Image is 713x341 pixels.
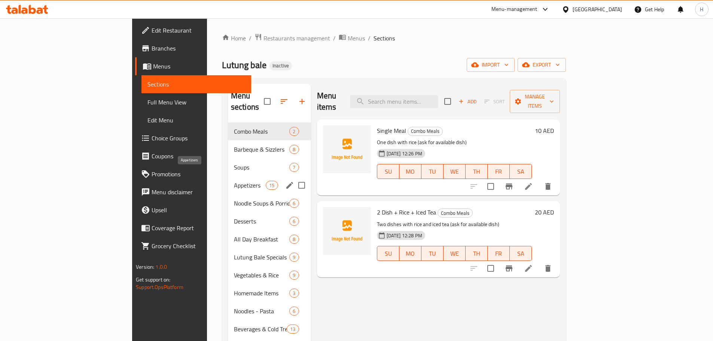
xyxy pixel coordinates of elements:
button: Branch-specific-item [500,177,518,195]
a: Choice Groups [135,129,251,147]
span: Vegetables & Rice [234,271,290,280]
button: export [518,58,566,72]
span: Lutung bale [222,57,266,73]
a: Sections [141,75,251,93]
div: Combo Meals [438,208,473,217]
a: Full Menu View [141,93,251,111]
span: [DATE] 12:26 PM [384,150,425,157]
div: Homemade Items3 [228,284,311,302]
div: All Day Breakfast [234,235,290,244]
span: 9 [290,254,298,261]
div: Combo Meals2 [228,122,311,140]
span: Grocery Checklist [152,241,245,250]
span: Combo Meals [234,127,290,136]
span: MO [402,248,418,259]
span: Add [457,97,478,106]
button: FR [488,164,510,179]
span: TH [469,166,485,177]
div: Lutung Bale Specials9 [228,248,311,266]
div: Menu-management [491,5,537,14]
span: 6 [290,308,298,315]
button: TU [421,246,444,261]
a: Edit menu item [524,264,533,273]
span: 8 [290,146,298,153]
li: / [333,34,336,43]
a: Coverage Report [135,219,251,237]
img: 2 Dish + Rice + Iced Tea [323,207,371,255]
a: Upsell [135,201,251,219]
button: Manage items [510,90,560,113]
button: edit [284,180,295,191]
span: 15 [266,182,277,189]
span: H [700,5,703,13]
button: WE [444,164,466,179]
div: items [289,307,299,316]
span: Edit Menu [147,116,245,125]
input: search [350,95,438,108]
span: Soups [234,163,290,172]
span: SU [380,166,396,177]
span: Desserts [234,217,290,226]
div: Barbeque & Sizzlers8 [228,140,311,158]
button: SU [377,164,399,179]
div: Vegetables & Rice9 [228,266,311,284]
span: TH [469,248,485,259]
span: Branches [152,44,245,53]
span: Single Meal [377,125,406,136]
a: Support.OpsPlatform [136,282,183,292]
button: SU [377,246,399,261]
span: Homemade Items [234,289,290,298]
div: items [266,181,278,190]
button: TU [421,164,444,179]
a: Menus [339,33,365,43]
div: Inactive [269,61,292,70]
div: Combo Meals [408,127,443,136]
button: import [467,58,515,72]
span: SU [380,248,396,259]
span: Sort sections [275,92,293,110]
span: Menus [153,62,245,71]
span: Restaurants management [263,34,330,43]
div: Noodle Soups & Porridge6 [228,194,311,212]
span: TU [424,248,441,259]
div: Beverages & Cold Treats13 [228,320,311,338]
span: WE [447,248,463,259]
span: Noodle Soups & Porridge [234,199,290,208]
span: Lutung Bale Specials [234,253,290,262]
div: items [289,253,299,262]
span: Edit Restaurant [152,26,245,35]
span: Beverages & Cold Treats [234,325,287,334]
button: WE [444,246,466,261]
span: Inactive [269,63,292,69]
p: One dish with rice (ask for available dish) [377,138,532,147]
div: items [289,145,299,154]
span: import [473,60,509,70]
a: Promotions [135,165,251,183]
div: Noodles - Pasta6 [228,302,311,320]
span: 6 [290,218,298,225]
span: 7 [290,164,298,171]
h2: Menu items [317,90,341,113]
span: Combo Meals [438,209,472,217]
span: Appetizers [234,181,266,190]
div: items [289,289,299,298]
span: WE [447,166,463,177]
div: items [289,271,299,280]
div: items [289,217,299,226]
span: Sections [374,34,395,43]
a: Branches [135,39,251,57]
span: Version: [136,262,154,272]
span: Promotions [152,170,245,179]
button: delete [539,177,557,195]
div: items [289,199,299,208]
div: [GEOGRAPHIC_DATA] [573,5,622,13]
span: MO [402,166,418,177]
span: 2 Dish + Rice + Iced Tea [377,207,436,218]
div: items [289,127,299,136]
